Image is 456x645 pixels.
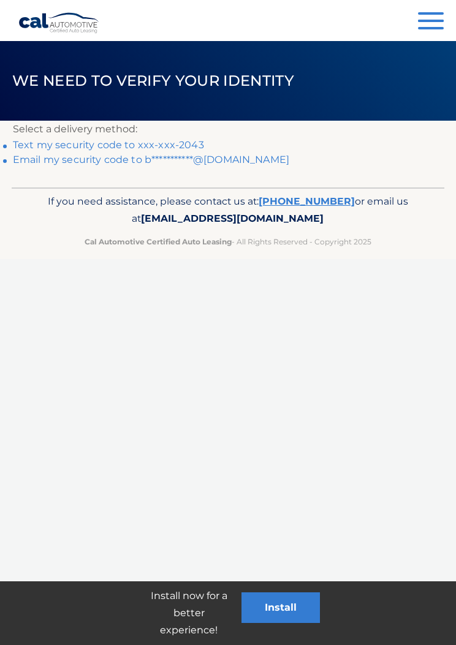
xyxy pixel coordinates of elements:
[241,592,320,623] button: Install
[85,237,232,246] strong: Cal Automotive Certified Auto Leasing
[30,193,427,228] p: If you need assistance, please contact us at: or email us at
[18,12,100,34] a: Cal Automotive
[13,139,204,151] a: Text my security code to xxx-xxx-2043
[141,213,324,224] span: [EMAIL_ADDRESS][DOMAIN_NAME]
[13,121,443,138] p: Select a delivery method:
[418,12,444,32] button: Menu
[30,235,427,248] p: - All Rights Reserved - Copyright 2025
[259,195,355,207] a: [PHONE_NUMBER]
[136,587,241,639] p: Install now for a better experience!
[12,72,294,89] span: We need to verify your identity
